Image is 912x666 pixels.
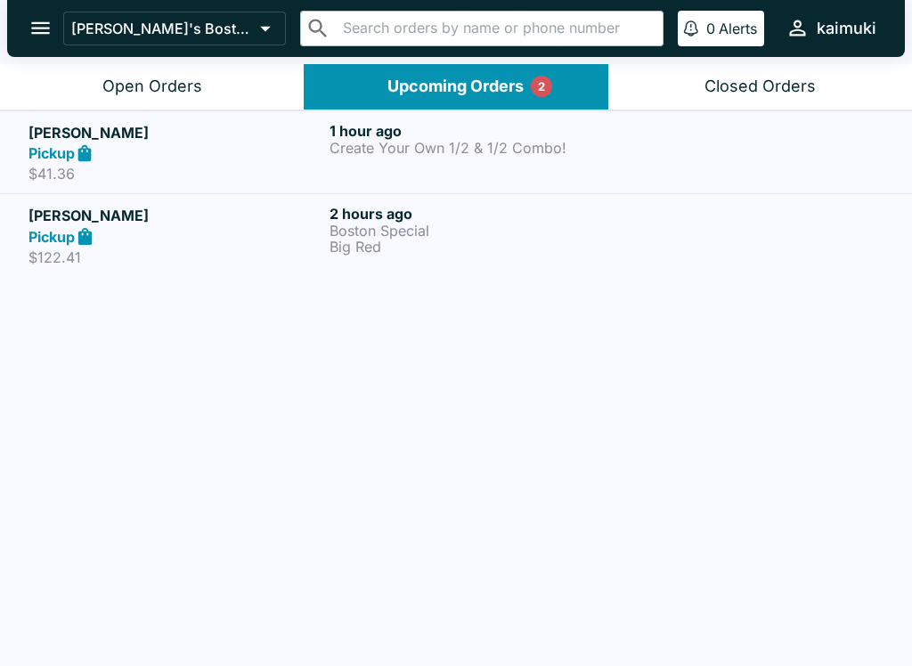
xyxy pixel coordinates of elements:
p: Create Your Own 1/2 & 1/2 Combo! [330,140,623,156]
p: Big Red [330,239,623,255]
input: Search orders by name or phone number [338,16,655,41]
strong: Pickup [28,144,75,162]
h5: [PERSON_NAME] [28,205,322,226]
div: Upcoming Orders [387,77,524,97]
p: 0 [706,20,715,37]
div: Open Orders [102,77,202,97]
p: 2 [538,77,545,95]
p: $41.36 [28,165,322,183]
button: open drawer [18,5,63,51]
p: Boston Special [330,223,623,239]
h6: 1 hour ago [330,122,623,140]
h6: 2 hours ago [330,205,623,223]
p: Alerts [719,20,757,37]
p: [PERSON_NAME]'s Boston Pizza [71,20,253,37]
div: Closed Orders [704,77,816,97]
div: kaimuki [817,18,876,39]
strong: Pickup [28,228,75,246]
p: $122.41 [28,248,322,266]
button: kaimuki [778,9,883,47]
button: [PERSON_NAME]'s Boston Pizza [63,12,286,45]
h5: [PERSON_NAME] [28,122,322,143]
